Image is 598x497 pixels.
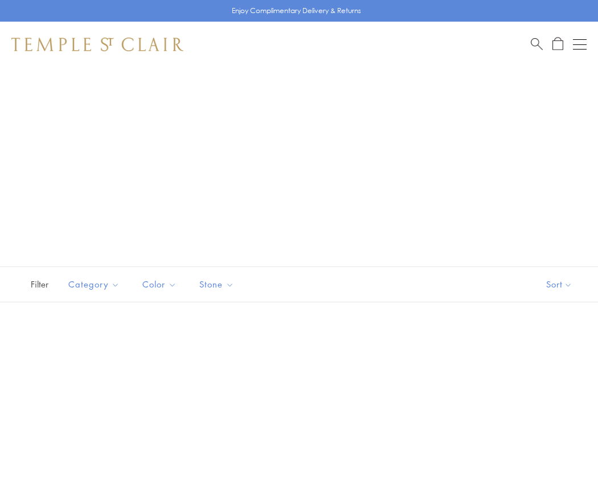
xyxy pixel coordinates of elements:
p: Enjoy Complimentary Delivery & Returns [232,5,361,17]
button: Color [134,272,185,297]
a: Open Shopping Bag [552,37,563,51]
span: Category [63,277,128,291]
button: Category [60,272,128,297]
button: Stone [191,272,243,297]
img: Temple St. Clair [11,38,183,51]
button: Show sort by [521,267,598,302]
span: Stone [194,277,243,291]
button: Open navigation [573,38,587,51]
span: Color [137,277,185,291]
a: Search [531,37,543,51]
